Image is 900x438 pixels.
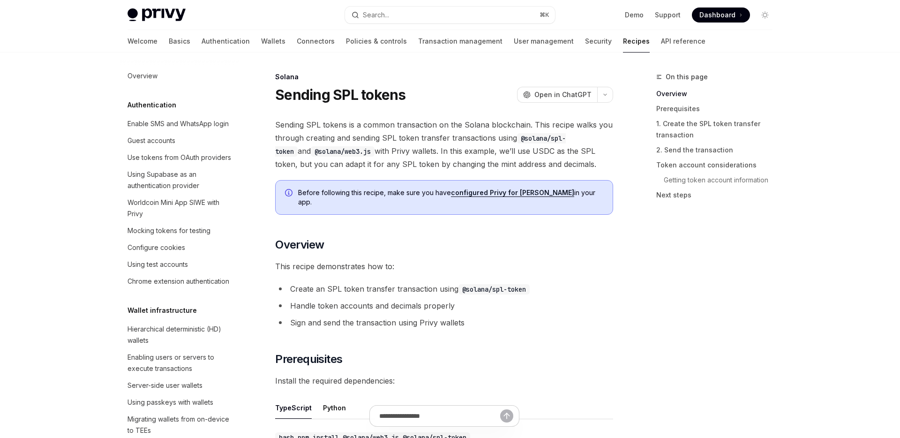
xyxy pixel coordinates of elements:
[120,222,240,239] a: Mocking tokens for testing
[275,316,613,329] li: Sign and send the transaction using Privy wallets
[120,115,240,132] a: Enable SMS and WhatsApp login
[120,166,240,194] a: Using Supabase as an authentication provider
[656,188,780,203] a: Next steps
[127,397,213,408] div: Using passkeys with wallets
[127,380,202,391] div: Server-side user wallets
[699,10,735,20] span: Dashboard
[345,7,555,23] button: Search...⌘K
[261,30,285,53] a: Wallets
[120,239,240,256] a: Configure cookies
[655,10,681,20] a: Support
[275,72,613,82] div: Solana
[275,237,324,252] span: Overview
[120,256,240,273] a: Using test accounts
[458,284,530,295] code: @solana/spl-token
[127,30,157,53] a: Welcome
[127,135,175,146] div: Guest accounts
[666,71,708,83] span: On this page
[120,377,240,394] a: Server-side user wallets
[346,30,407,53] a: Policies & controls
[623,30,650,53] a: Recipes
[323,397,346,419] button: Python
[127,70,157,82] div: Overview
[534,90,592,99] span: Open in ChatGPT
[500,409,513,423] button: Send message
[120,132,240,149] a: Guest accounts
[656,86,780,101] a: Overview
[656,116,780,143] a: 1. Create the SPL token transfer transaction
[363,9,389,21] div: Search...
[692,8,750,23] a: Dashboard
[656,101,780,116] a: Prerequisites
[120,68,240,84] a: Overview
[120,349,240,377] a: Enabling users or servers to execute transactions
[298,188,603,207] span: Before following this recipe, make sure you have in your app.
[418,30,502,53] a: Transaction management
[169,30,190,53] a: Basics
[127,242,185,253] div: Configure cookies
[127,324,234,346] div: Hierarchical deterministic (HD) wallets
[275,397,312,419] button: TypeScript
[127,152,231,163] div: Use tokens from OAuth providers
[451,189,574,197] a: configured Privy for [PERSON_NAME]
[202,30,250,53] a: Authentication
[757,8,772,23] button: Toggle dark mode
[275,260,613,273] span: This recipe demonstrates how to:
[120,273,240,290] a: Chrome extension authentication
[661,30,705,53] a: API reference
[127,8,186,22] img: light logo
[514,30,574,53] a: User management
[120,149,240,166] a: Use tokens from OAuth providers
[664,173,780,188] a: Getting token account information
[275,118,613,171] span: Sending SPL tokens is a common transaction on the Solana blockchain. This recipe walks you throug...
[625,10,644,20] a: Demo
[297,30,335,53] a: Connectors
[540,11,549,19] span: ⌘ K
[120,321,240,349] a: Hierarchical deterministic (HD) wallets
[127,118,229,129] div: Enable SMS and WhatsApp login
[127,305,197,316] h5: Wallet infrastructure
[127,259,188,270] div: Using test accounts
[275,282,613,295] li: Create an SPL token transfer transaction using
[311,146,375,157] code: @solana/web3.js
[656,158,780,173] a: Token account considerations
[285,189,294,198] svg: Info
[275,352,342,367] span: Prerequisites
[127,276,229,287] div: Chrome extension authentication
[127,225,210,236] div: Mocking tokens for testing
[127,352,234,374] div: Enabling users or servers to execute transactions
[585,30,612,53] a: Security
[127,414,234,436] div: Migrating wallets from on-device to TEEs
[120,394,240,411] a: Using passkeys with wallets
[127,197,234,219] div: Worldcoin Mini App SIWE with Privy
[275,86,406,103] h1: Sending SPL tokens
[127,169,234,191] div: Using Supabase as an authentication provider
[127,99,176,111] h5: Authentication
[120,194,240,222] a: Worldcoin Mini App SIWE with Privy
[275,374,613,387] span: Install the required dependencies:
[517,87,597,103] button: Open in ChatGPT
[656,143,780,158] a: 2. Send the transaction
[275,299,613,312] li: Handle token accounts and decimals properly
